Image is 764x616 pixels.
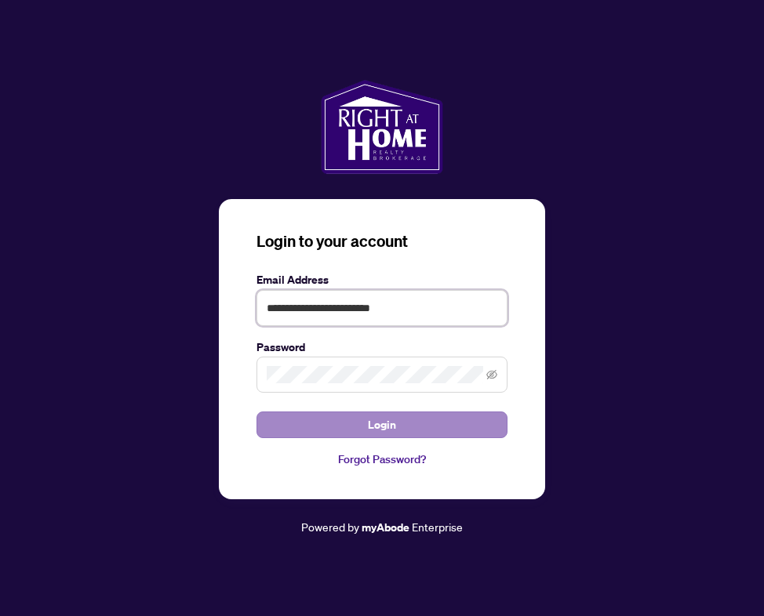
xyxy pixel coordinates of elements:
span: Enterprise [412,520,463,534]
span: eye-invisible [486,369,497,380]
button: Login [256,411,508,438]
span: Powered by [301,520,359,534]
a: myAbode [362,519,409,536]
img: ma-logo [321,80,442,174]
a: Forgot Password? [256,451,508,468]
label: Email Address [256,271,508,288]
h3: Login to your account [256,230,508,252]
span: Login [368,412,396,437]
label: Password [256,339,508,356]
